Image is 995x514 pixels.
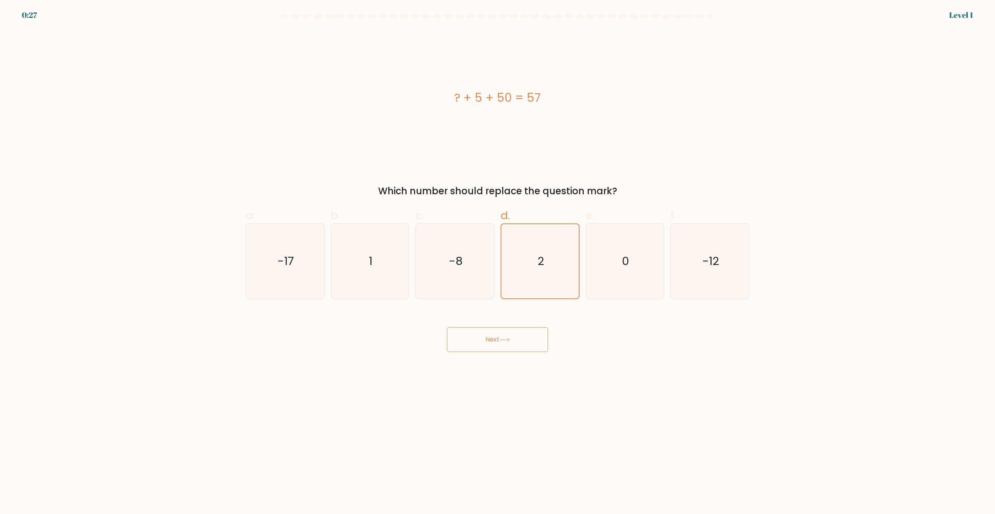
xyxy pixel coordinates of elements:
[949,9,973,21] div: Level 1
[702,254,719,269] text: -12
[415,208,424,223] span: c.
[278,254,294,269] text: -17
[622,254,629,269] text: 0
[670,208,676,223] span: f.
[586,208,594,223] span: e.
[447,327,548,352] button: Next
[331,208,340,223] span: b.
[22,9,37,21] div: 0:27
[250,184,745,198] div: Which number should replace the question mark?
[246,208,255,223] span: a.
[246,89,749,106] div: ? + 5 + 50 = 57
[501,208,510,223] span: d.
[449,254,463,269] text: -8
[538,254,544,269] text: 2
[369,254,372,269] text: 1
